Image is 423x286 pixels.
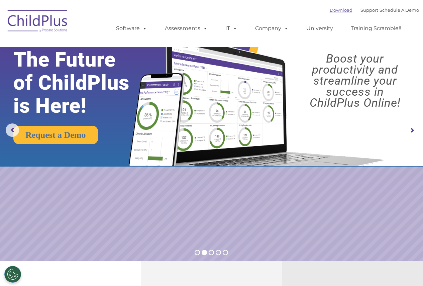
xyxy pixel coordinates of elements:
[93,72,121,77] span: Phone number
[314,214,423,286] iframe: Chat Widget
[158,22,214,35] a: Assessments
[4,266,21,283] button: Cookies Settings
[248,22,295,35] a: Company
[219,22,244,35] a: IT
[330,7,352,13] a: Download
[330,7,419,13] font: |
[344,22,408,35] a: Training Scramble!!
[13,48,148,117] rs-layer: The Future of ChildPlus is Here!
[300,22,340,35] a: University
[93,44,113,49] span: Last name
[13,126,98,144] a: Request a Demo
[360,7,378,13] a: Support
[109,22,154,35] a: Software
[4,5,71,39] img: ChildPlus by Procare Solutions
[292,53,418,108] rs-layer: Boost your productivity and streamline your success in ChildPlus Online!
[380,7,419,13] a: Schedule A Demo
